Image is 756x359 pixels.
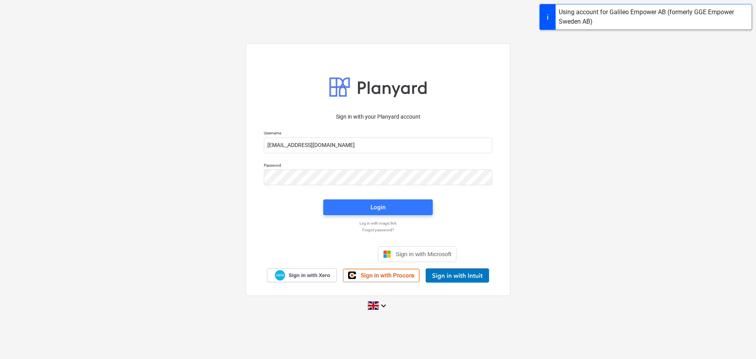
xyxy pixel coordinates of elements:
[260,221,496,226] a: Log in with magic link
[264,138,492,153] input: Username
[361,272,414,279] span: Sign in with Procore
[379,301,388,311] i: keyboard_arrow_down
[559,7,749,26] div: Using account for Galileo Empower AB (formerly GGE Empower Sweden AB)
[323,199,433,215] button: Login
[383,250,391,258] img: Microsoft logo
[260,227,496,233] a: Forgot password?
[296,246,376,263] iframe: Sign in with Google Button
[264,163,492,169] p: Password
[264,130,492,137] p: Username
[343,269,419,282] a: Sign in with Procore
[275,270,285,281] img: Xero logo
[396,251,452,257] span: Sign in with Microsoft
[267,268,337,282] a: Sign in with Xero
[264,113,492,121] p: Sign in with your Planyard account
[371,202,385,212] div: Login
[289,272,330,279] span: Sign in with Xero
